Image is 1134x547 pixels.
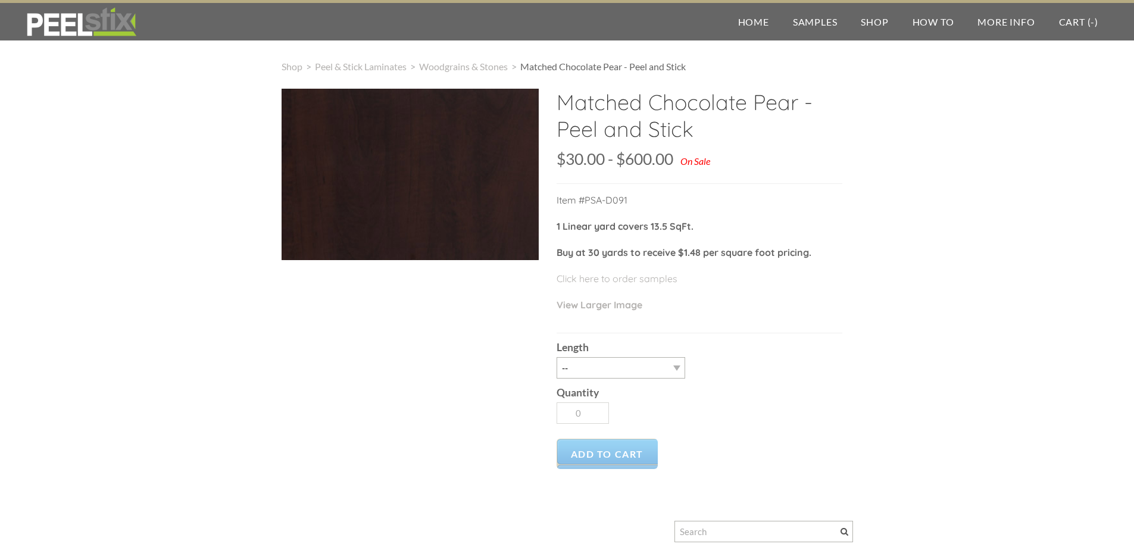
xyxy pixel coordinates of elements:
[557,273,677,285] a: Click here to order samples
[557,193,842,219] p: Item #PSA-D091
[407,61,419,72] span: >
[674,521,853,542] input: Search
[419,61,508,72] a: Woodgrains & Stones
[557,299,642,311] a: View Larger Image
[966,3,1046,40] a: More Info
[557,220,693,232] strong: 1 Linear yard covers 13.5 SqFt.
[508,61,520,72] span: >
[1047,3,1110,40] a: Cart (-)
[315,61,407,72] a: Peel & Stick Laminates
[841,528,848,536] span: Search
[901,3,966,40] a: How To
[557,386,599,399] b: Quantity
[302,61,315,72] span: >
[282,61,302,72] a: Shop
[557,89,842,151] h2: Matched Chocolate Pear - Peel and Stick
[557,149,673,168] span: $30.00 - $600.00
[781,3,849,40] a: Samples
[680,155,710,167] div: On Sale
[557,246,811,258] strong: Buy at 30 yards to receive $1.48 per square foot pricing.
[726,3,781,40] a: Home
[1091,16,1095,27] span: -
[520,61,686,72] span: Matched Chocolate Pear - Peel and Stick
[557,341,589,354] b: Length
[557,439,658,469] a: Add to Cart
[24,7,139,37] img: REFACE SUPPLIES
[849,3,900,40] a: Shop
